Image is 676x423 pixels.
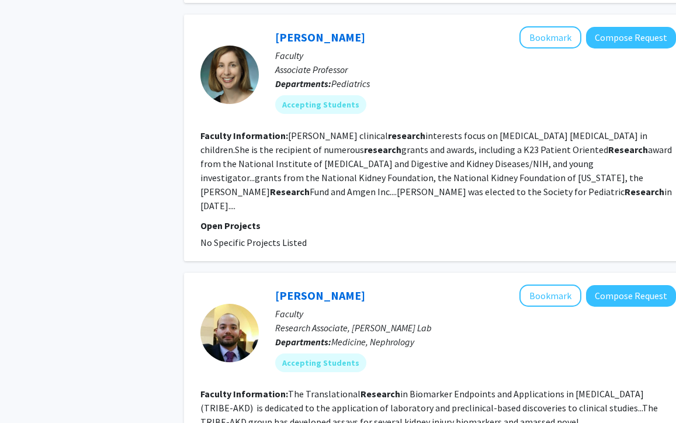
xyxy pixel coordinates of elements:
[275,48,676,63] p: Faculty
[625,186,664,197] b: Research
[275,30,365,44] a: [PERSON_NAME]
[200,237,307,248] span: No Specific Projects Listed
[331,336,414,348] span: Medicine, Nephrology
[200,388,288,400] b: Faculty Information:
[388,130,425,141] b: research
[608,144,648,155] b: Research
[270,186,310,197] b: Research
[200,130,288,141] b: Faculty Information:
[275,321,676,335] p: Research Associate, [PERSON_NAME] Lab
[275,353,366,372] mat-chip: Accepting Students
[275,307,676,321] p: Faculty
[200,219,676,233] p: Open Projects
[275,95,366,114] mat-chip: Accepting Students
[331,78,370,89] span: Pediatrics
[360,388,400,400] b: Research
[275,63,676,77] p: Associate Professor
[275,336,331,348] b: Departments:
[275,288,365,303] a: [PERSON_NAME]
[200,130,672,211] fg-read-more: [PERSON_NAME] clinical interests focus on [MEDICAL_DATA] [MEDICAL_DATA] in children.She is the re...
[519,285,581,307] button: Add Wassim Obeid to Bookmarks
[9,370,50,414] iframe: Chat
[519,26,581,48] button: Add Meredith Atkinson to Bookmarks
[275,78,331,89] b: Departments:
[586,27,676,48] button: Compose Request to Meredith Atkinson
[364,144,401,155] b: research
[586,285,676,307] button: Compose Request to Wassim Obeid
